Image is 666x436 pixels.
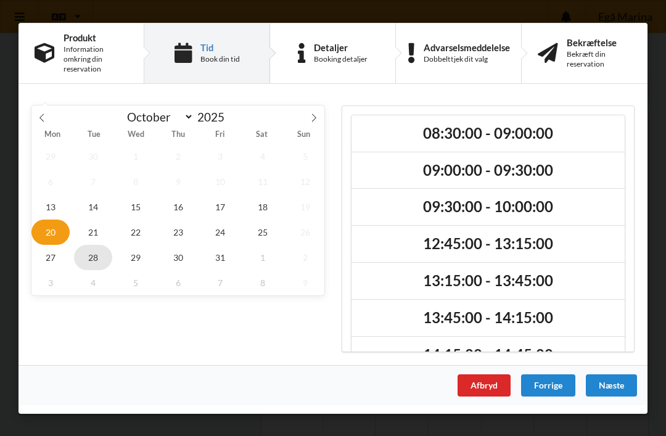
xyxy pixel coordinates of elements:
[586,374,637,396] div: Næste
[159,168,197,194] span: October 9, 2025
[360,234,616,253] h2: 12:45:00 - 13:15:00
[31,168,70,194] span: October 6, 2025
[314,54,368,64] div: Booking detaljer
[159,219,197,244] span: October 23, 2025
[567,49,631,69] div: Bekræft din reservation
[157,131,199,139] span: Thu
[286,143,324,168] span: October 5, 2025
[74,269,112,295] span: November 4, 2025
[117,143,155,168] span: October 1, 2025
[159,143,197,168] span: October 2, 2025
[360,308,616,327] h2: 13:45:00 - 14:15:00
[424,54,510,64] div: Dobbelttjek dit valg
[31,269,70,295] span: November 3, 2025
[74,244,112,269] span: October 28, 2025
[567,37,631,47] div: Bekræftelse
[286,194,324,219] span: October 19, 2025
[244,143,282,168] span: October 4, 2025
[117,194,155,219] span: October 15, 2025
[31,219,70,244] span: October 20, 2025
[64,44,128,74] div: Information omkring din reservation
[117,244,155,269] span: October 29, 2025
[117,168,155,194] span: October 8, 2025
[73,131,115,139] span: Tue
[31,244,70,269] span: October 27, 2025
[244,219,282,244] span: October 25, 2025
[244,269,282,295] span: November 8, 2025
[200,54,240,64] div: Book din tid
[117,219,155,244] span: October 22, 2025
[31,131,73,139] span: Mon
[244,168,282,194] span: October 11, 2025
[194,110,234,124] input: Year
[360,123,616,142] h2: 08:30:00 - 09:00:00
[286,244,324,269] span: November 2, 2025
[159,194,197,219] span: October 16, 2025
[74,143,112,168] span: September 30, 2025
[244,244,282,269] span: November 1, 2025
[360,160,616,179] h2: 09:00:00 - 09:30:00
[202,219,240,244] span: October 24, 2025
[360,197,616,216] h2: 09:30:00 - 10:00:00
[458,374,511,396] div: Afbryd
[64,32,128,42] div: Produkt
[424,42,510,52] div: Advarselsmeddelelse
[74,219,112,244] span: October 21, 2025
[314,42,368,52] div: Detaljer
[199,131,240,139] span: Fri
[74,194,112,219] span: October 14, 2025
[117,269,155,295] span: November 5, 2025
[31,143,70,168] span: September 29, 2025
[159,244,197,269] span: October 30, 2025
[282,131,324,139] span: Sun
[115,131,157,139] span: Wed
[286,269,324,295] span: November 9, 2025
[202,244,240,269] span: October 31, 2025
[360,271,616,290] h2: 13:15:00 - 13:45:00
[286,168,324,194] span: October 12, 2025
[159,269,197,295] span: November 6, 2025
[202,168,240,194] span: October 10, 2025
[521,374,575,396] div: Forrige
[286,219,324,244] span: October 26, 2025
[240,131,282,139] span: Sat
[31,194,70,219] span: October 13, 2025
[202,269,240,295] span: November 7, 2025
[200,42,240,52] div: Tid
[202,143,240,168] span: October 3, 2025
[74,168,112,194] span: October 7, 2025
[360,345,616,364] h2: 14:15:00 - 14:45:00
[202,194,240,219] span: October 17, 2025
[244,194,282,219] span: October 18, 2025
[121,109,194,125] select: Month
